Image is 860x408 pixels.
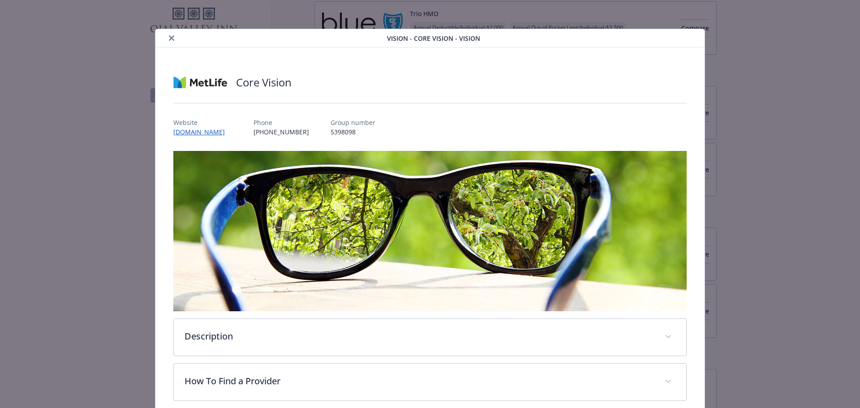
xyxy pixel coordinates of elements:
div: Description [174,319,687,356]
div: How To Find a Provider [174,364,687,400]
p: Website [173,118,232,127]
p: Group number [331,118,375,127]
h2: Core Vision [236,75,292,90]
img: banner [173,151,687,311]
a: [DOMAIN_NAME] [173,128,232,136]
p: Phone [254,118,309,127]
p: Description [185,330,654,343]
span: Vision - Core Vision - Vision [387,34,480,43]
p: [PHONE_NUMBER] [254,127,309,137]
img: Metlife Inc [173,69,227,96]
p: How To Find a Provider [185,374,654,388]
button: close [166,33,177,43]
p: 5398098 [331,127,375,137]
